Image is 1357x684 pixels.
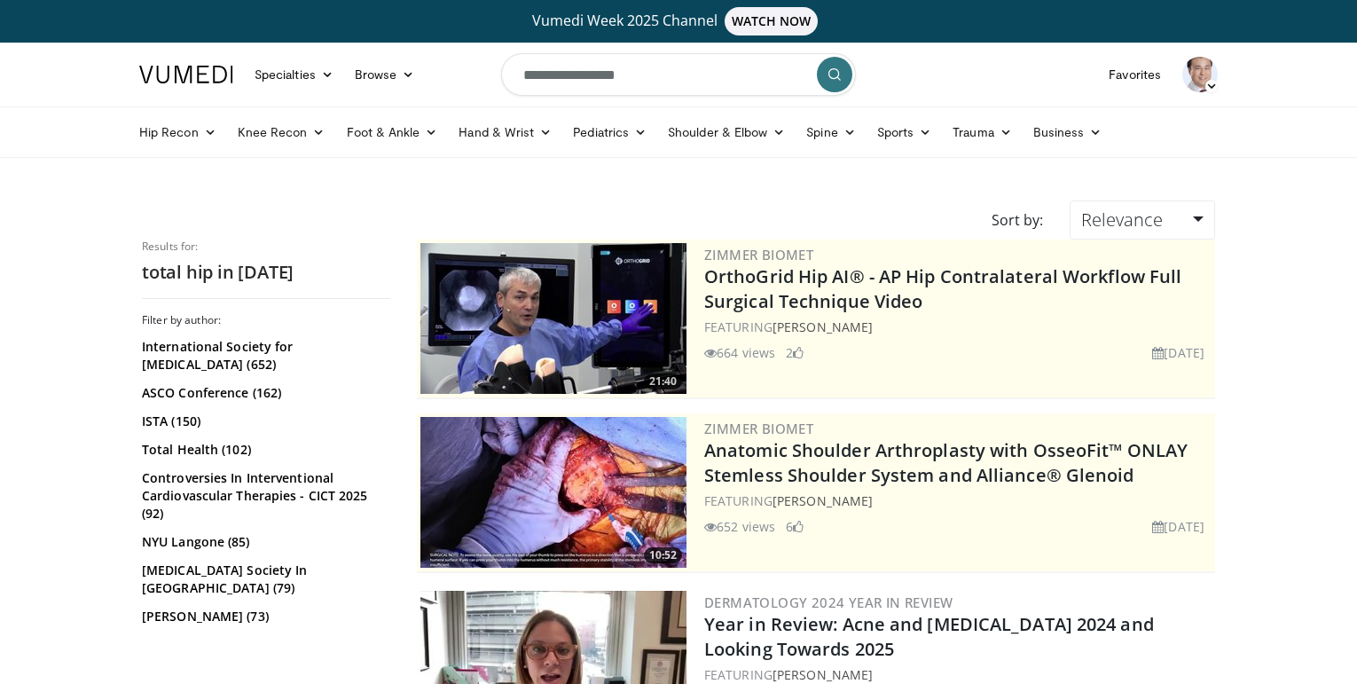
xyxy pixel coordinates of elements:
a: Vumedi Week 2025 ChannelWATCH NOW [142,7,1215,35]
a: Dermatology 2024 Year in Review [704,594,953,611]
a: Specialties [244,57,344,92]
a: Shoulder & Elbow [657,114,796,150]
a: ISTA (150) [142,413,386,430]
a: [PERSON_NAME] [773,666,873,683]
a: Year in Review: Acne and [MEDICAL_DATA] 2024 and Looking Towards 2025 [704,612,1154,661]
h2: total hip in [DATE] [142,261,390,284]
a: OrthoGrid Hip AI® - AP Hip Contralateral Workflow Full Surgical Technique Video [704,264,1181,313]
a: Relevance [1070,200,1215,240]
a: [PERSON_NAME] (73) [142,608,386,625]
a: Favorites [1098,57,1172,92]
p: Results for: [142,240,390,254]
a: Foot & Ankle [336,114,449,150]
a: [PERSON_NAME] [773,318,873,335]
a: NYU Langone (85) [142,533,386,551]
a: International Society for [MEDICAL_DATA] (652) [142,338,386,373]
a: [MEDICAL_DATA] Society In [GEOGRAPHIC_DATA] (79) [142,562,386,597]
li: 2 [786,343,804,362]
h3: Filter by author: [142,313,390,327]
a: Hip Recon [129,114,227,150]
li: 664 views [704,343,775,362]
a: Business [1023,114,1113,150]
a: Sports [867,114,943,150]
a: Spine [796,114,866,150]
a: Trauma [942,114,1023,150]
a: Pediatrics [562,114,657,150]
img: 68921608-6324-4888-87da-a4d0ad613160.300x170_q85_crop-smart_upscale.jpg [420,417,686,568]
span: WATCH NOW [725,7,819,35]
div: FEATURING [704,318,1212,336]
a: 10:52 [420,417,686,568]
a: Hand & Wrist [448,114,562,150]
a: Zimmer Biomet [704,246,813,263]
a: Knee Recon [227,114,336,150]
a: [PERSON_NAME] [773,492,873,509]
li: 652 views [704,517,775,536]
img: 96a9cbbb-25ee-4404-ab87-b32d60616ad7.300x170_q85_crop-smart_upscale.jpg [420,243,686,394]
img: Avatar [1182,57,1218,92]
div: Sort by: [978,200,1056,240]
span: Relevance [1081,208,1163,232]
li: [DATE] [1152,343,1204,362]
div: FEATURING [704,665,1212,684]
a: 21:40 [420,243,686,394]
img: VuMedi Logo [139,66,233,83]
a: ASCO Conference (162) [142,384,386,402]
li: [DATE] [1152,517,1204,536]
a: Controversies In Interventional Cardiovascular Therapies - CICT 2025 (92) [142,469,386,523]
div: FEATURING [704,491,1212,510]
input: Search topics, interventions [501,53,856,96]
a: Total Health (102) [142,441,386,459]
span: 10:52 [644,547,682,563]
span: 21:40 [644,373,682,389]
li: 6 [786,517,804,536]
a: Zimmer Biomet [704,420,813,437]
a: Anatomic Shoulder Arthroplasty with OsseoFit™ ONLAY Stemless Shoulder System and Alliance® Glenoid [704,438,1188,487]
a: Browse [344,57,426,92]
